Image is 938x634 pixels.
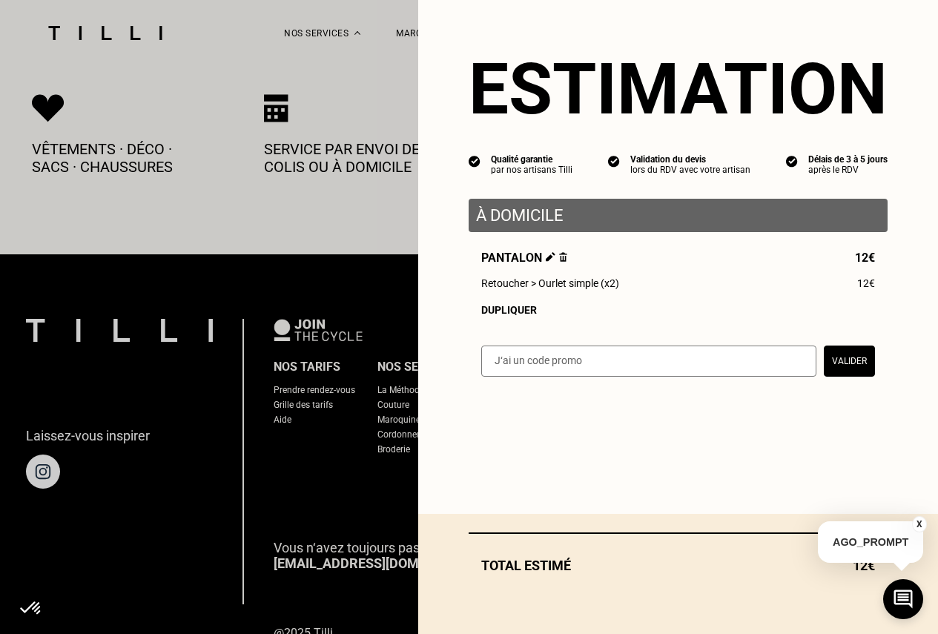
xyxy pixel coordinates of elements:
[481,346,816,377] input: J‘ai un code promo
[630,154,750,165] div: Validation du devis
[855,251,875,265] span: 12€
[786,154,798,168] img: icon list info
[608,154,620,168] img: icon list info
[491,165,572,175] div: par nos artisans Tilli
[491,154,572,165] div: Qualité garantie
[476,206,880,225] p: À domicile
[808,154,888,165] div: Délais de 3 à 5 jours
[481,251,567,265] span: Pantalon
[469,154,480,168] img: icon list info
[912,516,927,532] button: X
[808,165,888,175] div: après le RDV
[559,252,567,262] img: Supprimer
[469,47,888,131] section: Estimation
[818,521,923,563] p: AGO_PROMPT
[630,165,750,175] div: lors du RDV avec votre artisan
[546,252,555,262] img: Éditer
[469,558,888,573] div: Total estimé
[824,346,875,377] button: Valider
[481,277,619,289] span: Retoucher > Ourlet simple (x2)
[857,277,875,289] span: 12€
[481,304,875,316] div: Dupliquer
